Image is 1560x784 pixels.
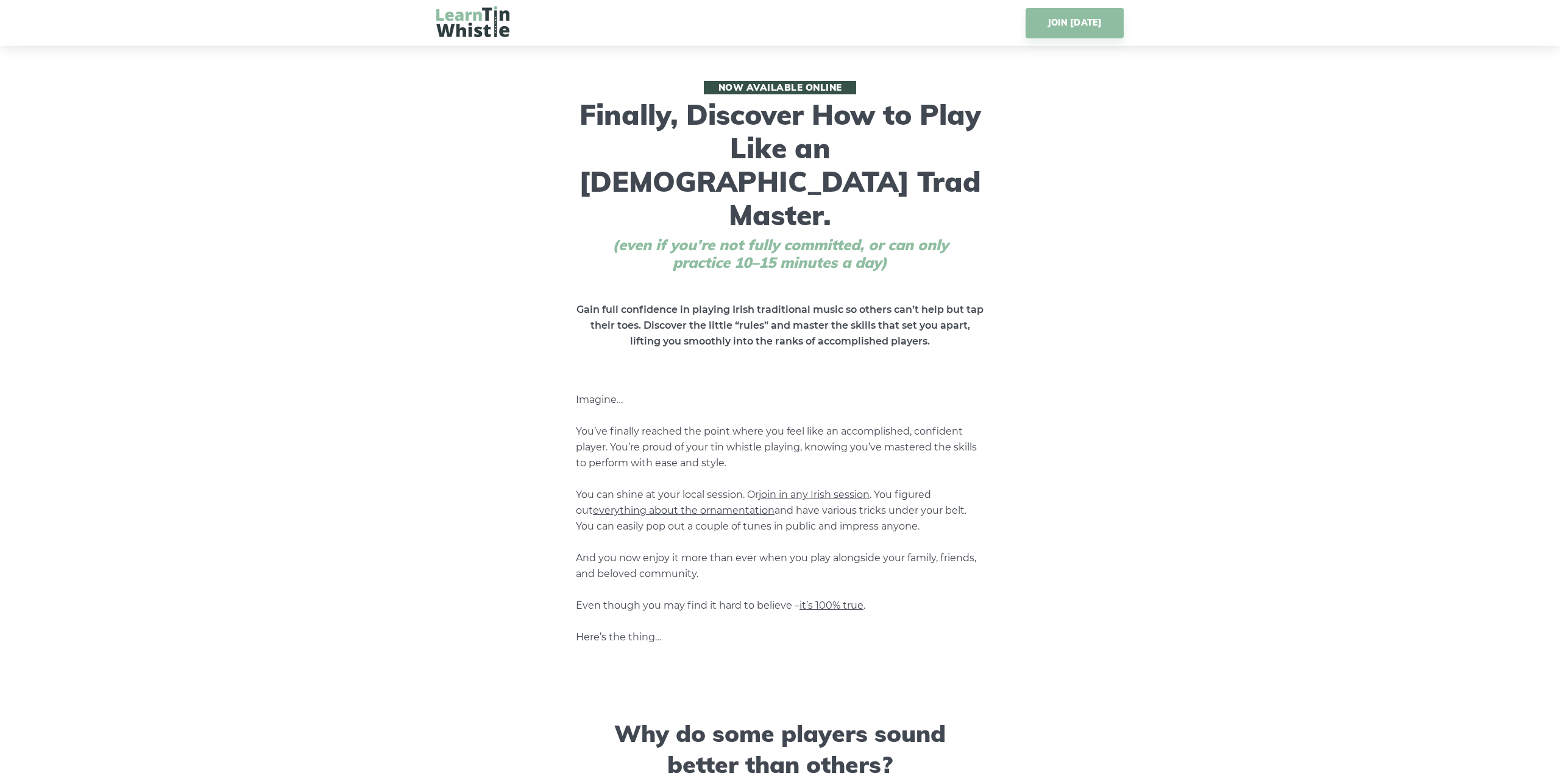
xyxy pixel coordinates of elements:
strong: Gain full confidence in playing Irish traditional music so others can’t help but tap their toes. ... [576,304,984,347]
img: LearnTinWhistle.com [436,6,509,37]
h1: Finally, Discover How to Play Like an [DEMOGRAPHIC_DATA] Trad Master. [570,81,990,271]
p: Imagine… You’ve finally reached the point where you feel like an accomplished, confident player. ... [576,392,984,645]
span: (even if you’re not fully committed, or can only practice 10–15 minutes a day) [588,236,972,271]
span: join in any Irish session [759,489,870,500]
h3: Why do some players sound better than others? [576,718,984,780]
span: Now available online [704,81,856,94]
span: it’s 100% true [799,600,863,611]
a: JOIN [DATE] [1026,8,1124,38]
span: everything about the ornamentation [593,505,775,516]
